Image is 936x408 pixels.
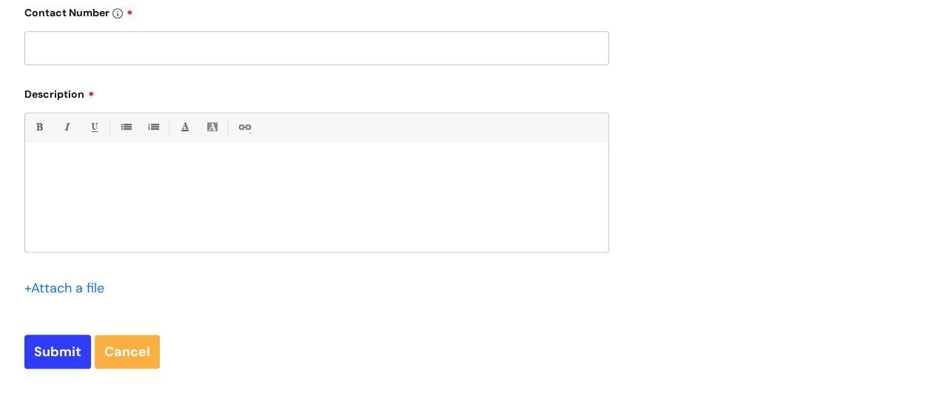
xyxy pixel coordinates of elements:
a: Italic (Ctrl-I) [57,118,75,136]
a: 1. Ordered List (Ctrl-Shift-8) [144,118,162,136]
img: info-icon.svg [112,8,123,19]
a: Cancel [95,335,160,369]
a: Underline(Ctrl-U) [84,118,103,136]
a: Font Color [175,118,194,136]
label: Contact Number [24,1,609,19]
input: Submit [24,335,91,369]
a: Back Color [203,118,221,136]
a: Link [235,118,253,136]
span: + [24,279,31,297]
a: Bold (Ctrl-B) [30,118,48,136]
a: • Unordered List (Ctrl-Shift-7) [116,118,135,136]
div: Attach a file [24,276,113,300]
label: Description [24,83,609,101]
